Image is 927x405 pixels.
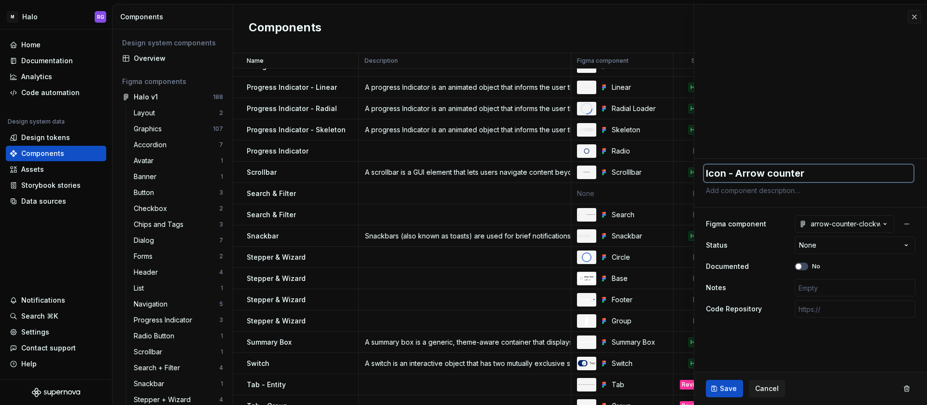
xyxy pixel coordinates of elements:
div: Components [21,149,64,158]
label: Status [706,240,728,250]
label: Documented [706,262,749,271]
a: Snackbar1 [130,376,227,391]
div: Scrollbar [134,347,166,357]
div: List [134,283,148,293]
img: Search [578,214,595,215]
p: Progress Indicator - Skeleton [247,125,346,135]
a: Search + Filter4 [130,360,227,376]
a: Assets [6,162,106,177]
img: Footer [578,299,595,300]
div: Skeleton [612,125,667,135]
button: Help [6,356,106,372]
div: Documentation [21,56,73,66]
div: 5 [219,300,223,308]
div: Radial Loader [612,104,667,113]
td: None [674,310,730,332]
p: Progress Indicator - Radial [247,104,337,113]
td: None [674,204,730,225]
div: Button [134,188,158,197]
a: Navigation5 [130,296,227,312]
span: Save [720,384,737,393]
div: Settings [21,327,49,337]
div: Search [612,210,667,220]
div: Overview [134,54,223,63]
a: Avatar1 [130,153,227,168]
div: Halo [22,12,38,22]
div: 188 [213,93,223,101]
div: Figma components [122,77,223,86]
div: Review needed [680,380,723,390]
div: Base [612,274,667,283]
td: None [674,183,730,204]
p: Scrollbar [247,168,277,177]
img: Snackbar [578,235,595,237]
iframe: figma-embed [694,4,927,159]
div: 3 [219,221,223,228]
a: Layout2 [130,105,227,121]
div: Design tokens [21,133,70,142]
div: Home [21,40,41,50]
button: Search ⌘K [6,308,106,324]
div: 4 [219,396,223,404]
div: Search ⌘K [21,311,58,321]
div: Snackbars (also known as toasts) are used for brief notifications of processes that have been or ... [359,231,570,241]
a: Header4 [130,265,227,280]
div: A switch is an interactive object that has two mutually exclusive states, allowing switching betw... [359,359,570,368]
div: Stepper + Wizard [134,395,195,405]
div: Snackbar [612,231,667,241]
div: Banner [134,172,160,182]
p: Search & Filter [247,189,296,198]
label: No [812,263,820,270]
input: Empty [795,279,915,296]
div: Healthy [688,125,714,135]
div: Layout [134,108,159,118]
div: Graphics [134,124,166,134]
p: Stepper & Wizard [247,274,306,283]
div: Checkbox [134,204,171,213]
a: Checkbox2 [130,201,227,216]
a: Chips and Tags3 [130,217,227,232]
p: Progress Indicator [247,146,309,156]
a: Storybook stories [6,178,106,193]
div: 2 [219,252,223,260]
div: Notifications [21,295,65,305]
a: Radio Button1 [130,328,227,344]
button: Cancel [749,380,785,397]
div: Avatar [134,156,157,166]
div: Healthy [688,168,714,177]
a: Dialog7 [130,233,227,248]
a: Overview [118,51,227,66]
div: 107 [213,125,223,133]
div: Storybook stories [21,181,81,190]
div: Summary Box [612,337,667,347]
div: 1 [221,284,223,292]
a: Banner1 [130,169,227,184]
div: M [7,11,18,23]
div: 3 [219,316,223,324]
div: 1 [221,348,223,356]
div: Chips and Tags [134,220,187,229]
div: Linear [612,83,667,92]
div: Accordion [134,140,170,150]
div: 3 [219,189,223,196]
p: Name [247,57,264,65]
div: 1 [221,173,223,181]
div: Contact support [21,343,76,353]
div: Navigation [134,299,171,309]
img: Tab [578,384,595,385]
div: Code automation [21,88,80,98]
div: Assets [21,165,44,174]
label: Figma component [706,219,766,229]
svg: Supernova Logo [32,388,80,397]
div: Snackbar [134,379,168,389]
div: 4 [219,268,223,276]
img: Base [578,274,595,283]
div: Forms [134,251,156,261]
button: arrow-counter-clockwise 1 [795,215,894,233]
p: Tab - Entity [247,380,286,390]
p: Snackbar [247,231,279,241]
div: Radio Button [134,331,178,341]
div: 1 [221,380,223,388]
div: Group [612,316,667,326]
